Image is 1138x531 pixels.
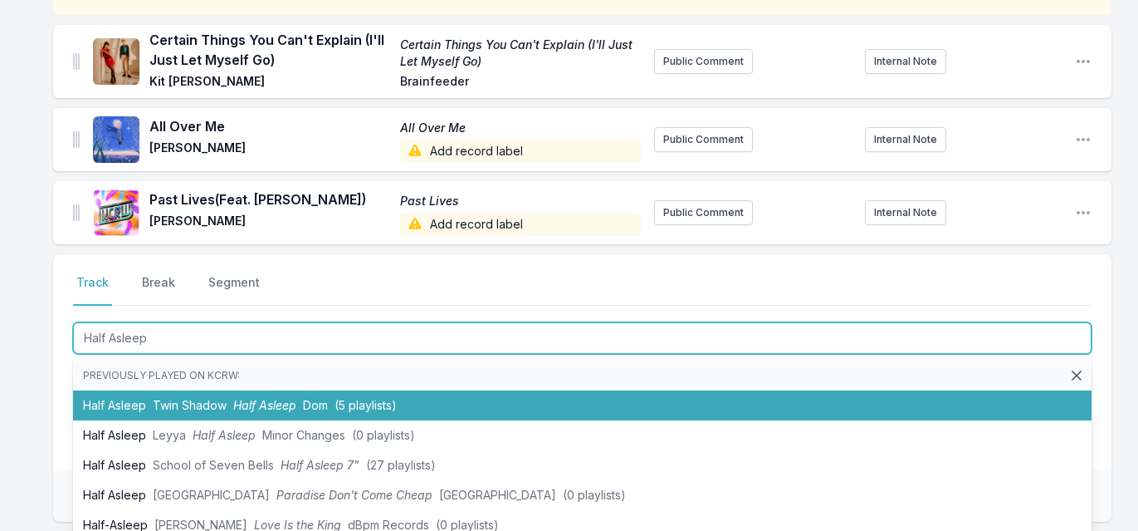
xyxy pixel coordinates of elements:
[400,193,641,209] span: Past Lives
[1075,204,1092,221] button: Open playlist item options
[73,204,80,221] img: Drag Handle
[149,213,390,236] span: [PERSON_NAME]
[400,213,641,236] span: Add record label
[366,458,436,472] span: (27 playlists)
[73,480,1092,510] li: Half Asleep
[73,361,1092,391] li: Previously played on KCRW:
[73,391,1092,420] li: Half Asleep
[153,458,274,472] span: School of Seven Bells
[654,200,753,225] button: Public Comment
[352,428,415,442] span: (0 playlists)
[193,428,256,442] span: Half Asleep
[439,488,556,502] span: [GEOGRAPHIC_DATA]
[303,398,328,412] span: Dom
[139,274,178,306] button: Break
[233,398,296,412] span: Half Asleep
[400,120,641,136] span: All Over Me
[563,488,626,502] span: (0 playlists)
[153,488,270,502] span: [GEOGRAPHIC_DATA]
[93,38,139,85] img: Certain Things You Can't Explain (I'll Just Let Myself Go)
[73,53,80,70] img: Drag Handle
[654,127,753,152] button: Public Comment
[654,49,753,74] button: Public Comment
[153,398,227,412] span: Twin Shadow
[149,189,390,209] span: Past Lives (Feat. [PERSON_NAME])
[73,131,80,148] img: Drag Handle
[335,398,397,412] span: (5 playlists)
[865,49,946,74] button: Internal Note
[73,274,112,306] button: Track
[276,488,432,502] span: Paradise Don't Come Cheap
[149,30,390,70] span: Certain Things You Can't Explain (I'll Just Let Myself Go)
[400,140,641,163] span: Add record label
[149,73,390,93] span: Kit [PERSON_NAME]
[400,73,641,93] span: Brainfeeder
[73,420,1092,450] li: Half Asleep
[73,322,1092,354] input: Track Title
[1075,53,1092,70] button: Open playlist item options
[1075,131,1092,148] button: Open playlist item options
[865,200,946,225] button: Internal Note
[400,37,641,70] span: Certain Things You Can't Explain (I'll Just Let Myself Go)
[149,116,390,136] span: All Over Me
[93,189,139,236] img: Past Lives
[281,458,359,472] span: Half Asleep 7"
[93,116,139,163] img: All Over Me
[153,428,186,442] span: Leyya
[73,450,1092,480] li: Half Asleep
[262,428,345,442] span: Minor Changes
[865,127,946,152] button: Internal Note
[149,140,390,163] span: [PERSON_NAME]
[205,274,263,306] button: Segment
